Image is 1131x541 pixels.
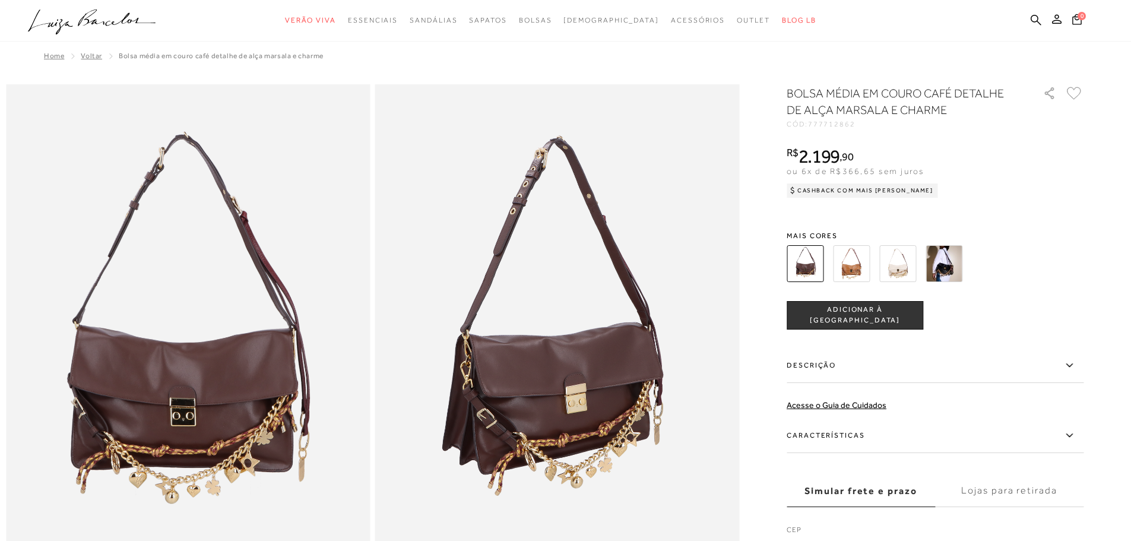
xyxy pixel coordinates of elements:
span: [DEMOGRAPHIC_DATA] [563,16,659,24]
label: Características [787,419,1084,453]
button: ADICIONAR À [GEOGRAPHIC_DATA] [787,301,923,330]
a: Voltar [81,52,102,60]
label: Lojas para retirada [935,475,1084,507]
a: noSubCategoriesText [285,10,336,31]
span: 0 [1078,12,1086,20]
span: Verão Viva [285,16,336,24]
a: noSubCategoriesText [410,10,457,31]
span: Sandálias [410,16,457,24]
img: BOLSA MÉDIA EM COURO CAFÉ DETALHE DE ALÇA MARSALA E CHARME [787,245,823,282]
img: BOLSA MÉDIA EM COURO CARAMELO DETALHE DE ALÇA MARSALA E CHARME [833,245,870,282]
span: 777712862 [808,120,856,128]
span: BOLSA MÉDIA EM COURO CAFÉ DETALHE DE ALÇA MARSALA E CHARME [119,52,324,60]
span: Essenciais [348,16,398,24]
a: noSubCategoriesText [519,10,552,31]
span: Bolsas [519,16,552,24]
img: BOLSA MÉDIA EM COURO PRETO DETALHE DE ALÇA MARSALA E CHARME [926,245,962,282]
span: Acessórios [671,16,725,24]
span: 2.199 [799,145,840,167]
h1: BOLSA MÉDIA EM COURO CAFÉ DETALHE DE ALÇA MARSALA E CHARME [787,85,1009,118]
a: noSubCategoriesText [348,10,398,31]
span: 90 [842,150,853,163]
i: , [839,151,853,162]
button: 0 [1069,13,1085,29]
span: Outlet [737,16,770,24]
a: Acesse o Guia de Cuidados [787,400,886,410]
span: Mais cores [787,232,1084,239]
a: noSubCategoriesText [671,10,725,31]
a: BLOG LB [782,10,816,31]
i: R$ [787,147,799,158]
label: Descrição [787,349,1084,383]
a: noSubCategoriesText [737,10,770,31]
label: CEP [787,524,1084,541]
div: CÓD: [787,121,1024,128]
img: BOLSA MÉDIA EM COURO OFF WHITE DETALHE DE ALÇA MARSALA E CHARME [879,245,916,282]
span: BLOG LB [782,16,816,24]
span: ADICIONAR À [GEOGRAPHIC_DATA] [787,305,923,325]
a: noSubCategoriesText [469,10,506,31]
span: Sapatos [469,16,506,24]
label: Simular frete e prazo [787,475,935,507]
a: noSubCategoriesText [563,10,659,31]
div: Cashback com Mais [PERSON_NAME] [787,184,938,198]
span: ou 6x de R$366,65 sem juros [787,166,924,176]
a: Home [44,52,64,60]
